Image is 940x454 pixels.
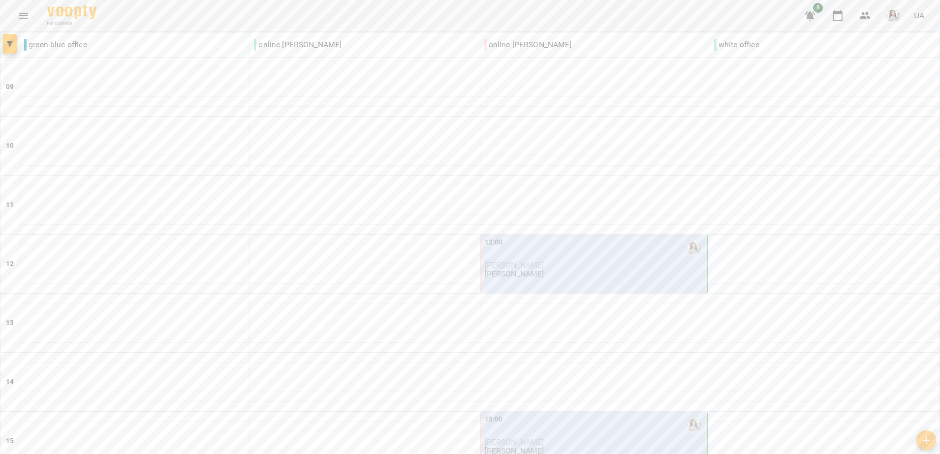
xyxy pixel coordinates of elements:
[6,200,14,211] h6: 11
[47,20,96,27] span: For Business
[24,39,87,51] p: green-blue office
[6,82,14,92] h6: 09
[254,39,342,51] p: online [PERSON_NAME]
[485,270,544,278] p: [PERSON_NAME]
[910,6,928,25] button: UA
[485,414,503,425] label: 15:00
[484,39,572,51] p: online [PERSON_NAME]
[6,377,14,388] h6: 14
[485,260,544,270] span: [PERSON_NAME]
[6,141,14,151] h6: 10
[687,418,701,433] img: Наталя
[6,318,14,329] h6: 13
[485,237,503,248] label: 12:00
[47,5,96,19] img: Voopty Logo
[12,4,35,28] button: Menu
[714,39,759,51] p: white office
[6,436,14,447] h6: 15
[687,241,701,256] img: Наталя
[914,10,924,21] span: UA
[6,259,14,270] h6: 12
[916,430,936,450] button: Створити урок
[485,437,544,447] span: [PERSON_NAME]
[813,3,823,13] span: 8
[886,9,900,23] img: a694e0b2dea0f9e3a16b402a4dbce13d.jpeg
